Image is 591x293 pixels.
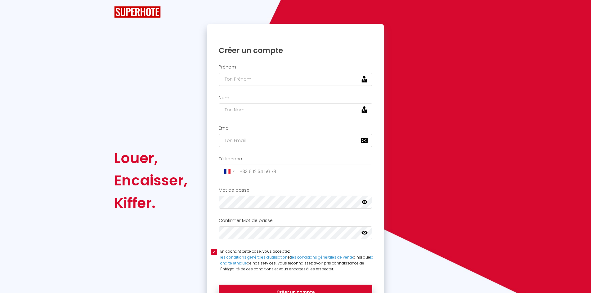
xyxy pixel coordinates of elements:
input: +33 6 12 34 56 78 [238,166,371,176]
a: la charte éthique [220,255,374,266]
h2: Email [219,126,373,131]
h2: Prénom [219,64,373,70]
div: Louer, [114,147,187,169]
input: Ton Nom [219,103,373,116]
input: Ton Email [219,134,373,147]
a: les conditions générales d'utilisation [220,255,288,260]
input: Ton Prénom [219,73,373,86]
h2: Confirmer Mot de passe [219,218,373,223]
label: En cochant cette case, vous acceptez [217,249,380,272]
h2: Téléphone [219,156,373,162]
div: et ainsi que de nos services. Vous reconnaissez avoir pris connaissance de l'intégralité de ces c... [220,255,380,272]
h1: Créer un compte [219,46,373,55]
h2: Nom [219,95,373,100]
a: les conditions générales de vente [291,255,353,260]
img: SuperHote logo [114,6,161,18]
div: Kiffer. [114,192,187,214]
span: ▼ [232,170,235,173]
h2: Mot de passe [219,188,373,193]
div: Encaisser, [114,169,187,192]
